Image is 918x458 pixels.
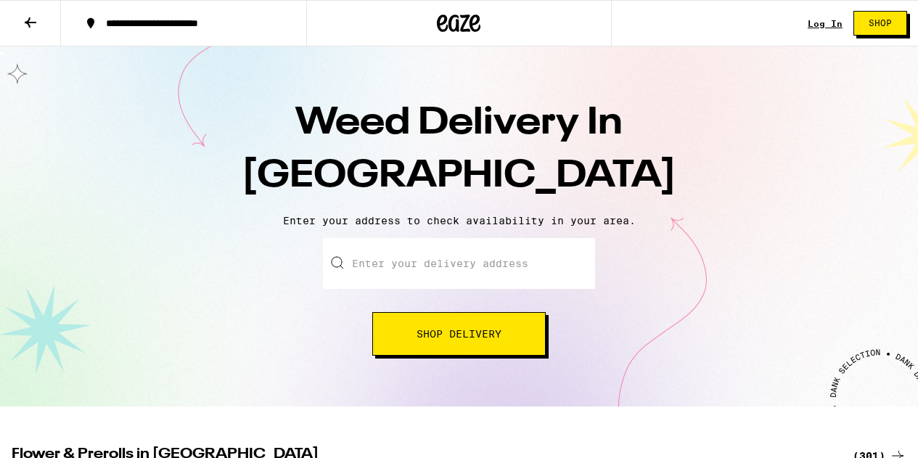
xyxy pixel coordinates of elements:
[853,11,907,36] button: Shop
[372,312,546,356] button: Shop Delivery
[808,19,843,28] a: Log In
[323,238,595,289] input: Enter your delivery address
[15,215,903,226] p: Enter your address to check availability in your area.
[843,11,918,36] a: Shop
[417,329,501,339] span: Shop Delivery
[205,97,713,203] h1: Weed Delivery In
[242,158,676,195] span: [GEOGRAPHIC_DATA]
[869,19,892,28] span: Shop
